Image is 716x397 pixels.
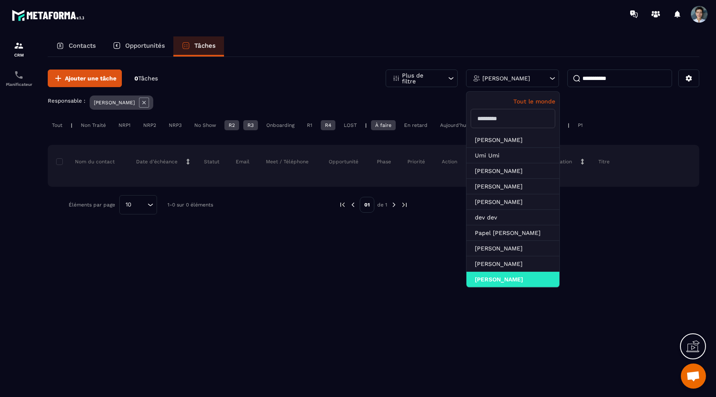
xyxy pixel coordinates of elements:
[466,256,559,272] li: [PERSON_NAME]
[125,42,165,49] p: Opportunités
[77,120,110,130] div: Non Traité
[123,200,134,209] span: 10
[303,120,317,130] div: R1
[466,210,559,225] li: dev dev
[377,201,387,208] p: de 1
[349,201,357,209] img: prev
[94,100,135,106] p: [PERSON_NAME]
[2,82,36,87] p: Planificateur
[65,74,116,82] span: Ajouter une tâche
[407,158,425,165] p: Priorité
[681,363,706,389] div: Ouvrir le chat
[236,158,250,165] p: Email
[194,42,216,49] p: Tâches
[104,36,173,57] a: Opportunités
[466,179,559,194] li: [PERSON_NAME]
[371,120,396,130] div: À faire
[266,158,309,165] p: Meet / Téléphone
[400,120,432,130] div: En retard
[204,158,219,165] p: Statut
[243,120,258,130] div: R3
[69,42,96,49] p: Contacts
[377,158,391,165] p: Phase
[466,148,559,163] li: Umi Umi
[466,225,559,241] li: Papel [PERSON_NAME]
[173,36,224,57] a: Tâches
[466,194,559,210] li: [PERSON_NAME]
[48,120,67,130] div: Tout
[442,158,457,165] p: Action
[138,75,158,82] span: Tâches
[136,158,178,165] p: Date d’échéance
[48,70,122,87] button: Ajouter une tâche
[568,122,569,128] p: |
[329,158,358,165] p: Opportunité
[2,34,36,64] a: formationformationCRM
[471,98,555,105] p: Tout le monde
[224,120,239,130] div: R2
[2,64,36,93] a: schedulerschedulerPlanificateur
[466,272,559,287] li: [PERSON_NAME]
[466,132,559,148] li: [PERSON_NAME]
[262,120,299,130] div: Onboarding
[134,75,158,82] p: 0
[339,201,346,209] img: prev
[58,158,115,165] p: Nom du contact
[2,53,36,57] p: CRM
[340,120,361,130] div: LOST
[14,70,24,80] img: scheduler
[574,120,587,130] div: P1
[71,122,72,128] p: |
[402,72,439,84] p: Plus de filtre
[48,36,104,57] a: Contacts
[436,120,471,130] div: Aujourd'hui
[69,202,115,208] p: Éléments par page
[190,120,220,130] div: No Show
[48,98,85,104] p: Responsable :
[119,195,157,214] div: Search for option
[365,122,367,128] p: |
[321,120,335,130] div: R4
[114,120,135,130] div: NRP1
[12,8,87,23] img: logo
[139,120,160,130] div: NRP2
[598,158,610,165] p: Titre
[14,41,24,51] img: formation
[360,197,374,213] p: 01
[401,201,408,209] img: next
[390,201,398,209] img: next
[466,163,559,179] li: [PERSON_NAME]
[134,200,145,209] input: Search for option
[466,241,559,256] li: [PERSON_NAME]
[165,120,186,130] div: NRP3
[167,202,213,208] p: 1-0 sur 0 éléments
[482,75,530,81] p: [PERSON_NAME]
